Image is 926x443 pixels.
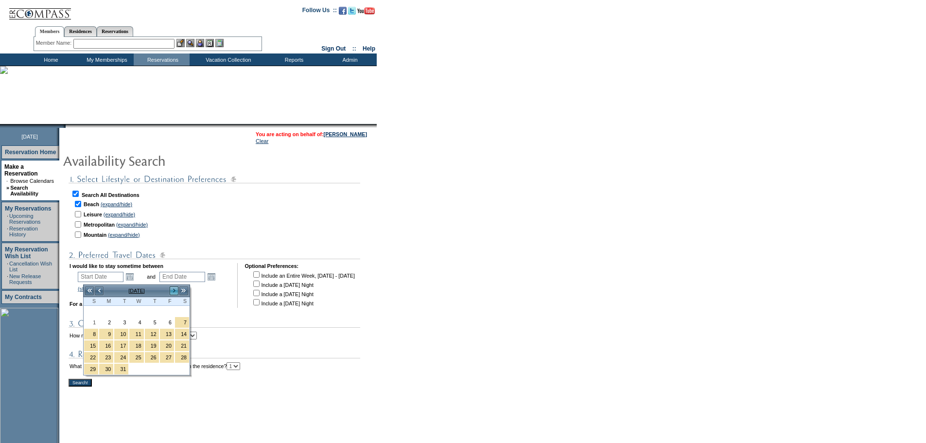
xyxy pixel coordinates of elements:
[84,364,98,374] a: 29
[129,317,143,328] a: 4
[144,352,159,363] td: Spring Break Wk 3 2026 Holiday
[363,45,375,52] a: Help
[114,364,128,374] a: 31
[144,317,159,328] td: Thursday, March 05, 2026
[144,297,159,306] th: Thursday
[84,297,99,306] th: Sunday
[175,352,189,363] a: 28
[114,297,129,306] th: Tuesday
[144,340,159,352] td: Spring Break Wk 2 2026 Holiday
[160,352,174,363] a: 27
[352,45,356,52] span: ::
[99,340,113,351] a: 16
[70,263,163,269] b: I would like to stay sometime between
[159,352,175,363] td: Spring Break Wk 3 2026 Holiday
[99,352,113,363] a: 23
[114,328,129,340] td: Spring Break Wk 1 2026 Holiday
[206,39,214,47] img: Reservations
[84,352,99,363] td: Spring Break Wk 3 2026 Holiday
[186,39,194,47] img: View
[339,10,347,16] a: Become our fan on Facebook
[21,134,38,140] span: [DATE]
[7,213,8,225] td: ·
[159,340,175,352] td: Spring Break Wk 2 2026 Holiday
[256,131,367,137] span: You are acting on behalf of:
[36,39,73,47] div: Member Name:
[265,53,321,66] td: Reports
[84,340,99,352] td: Spring Break Wk 2 2026 Holiday
[99,363,114,375] td: Spring Break Wk 4 2026 Holiday
[129,297,144,306] th: Wednesday
[321,45,346,52] a: Sign Out
[124,271,135,282] a: Open the calendar popup.
[35,26,65,37] a: Members
[321,53,377,66] td: Admin
[129,329,143,339] a: 11
[114,340,128,351] a: 17
[175,329,189,339] a: 14
[159,297,175,306] th: Friday
[7,261,8,272] td: ·
[84,201,99,207] b: Beach
[145,317,159,328] a: 5
[5,205,51,212] a: My Reservations
[114,352,129,363] td: Spring Break Wk 3 2026 Holiday
[97,26,133,36] a: Reservations
[9,213,40,225] a: Upcoming Reservations
[129,317,144,328] td: Wednesday, March 04, 2026
[116,222,148,228] a: (expand/hide)
[5,294,42,301] a: My Contracts
[357,10,375,16] a: Subscribe to our YouTube Channel
[70,332,197,339] td: How many people will be staying in residence?
[84,340,98,351] a: 15
[159,317,175,328] td: Friday, March 06, 2026
[206,271,217,282] a: Open the calendar popup.
[145,352,159,363] a: 26
[215,39,224,47] img: b_calculator.gif
[160,329,174,339] a: 13
[175,328,190,340] td: Spring Break Wk 2 2026 - Saturday to Saturday Holiday
[134,53,190,66] td: Reservations
[108,232,140,238] a: (expand/hide)
[114,317,129,328] td: Tuesday, March 03, 2026
[357,7,375,15] img: Subscribe to our YouTube Channel
[179,286,189,296] a: >>
[129,352,144,363] td: Spring Break Wk 3 2026 Holiday
[84,232,106,238] b: Mountain
[145,329,159,339] a: 12
[144,328,159,340] td: Spring Break Wk 1 2026 Holiday
[5,246,48,260] a: My Reservation Wish List
[160,317,174,328] a: 6
[6,178,9,184] td: ·
[339,7,347,15] img: Become our fan on Facebook
[78,286,133,292] a: (show holiday calendar)
[114,352,128,363] a: 24
[9,273,41,285] a: New Release Requests
[10,185,38,196] a: Search Availability
[348,10,356,16] a: Follow us on Twitter
[5,149,56,156] a: Reservation Home
[302,6,337,18] td: Follow Us ::
[78,272,123,282] input: Date format: M/D/Y. Shortcut keys: [T] for Today. [UP] or [.] for Next Day. [DOWN] or [,] for Pre...
[104,285,169,296] td: [DATE]
[22,53,78,66] td: Home
[99,317,113,328] a: 2
[175,317,190,328] td: Spring Break Wk 1 2026 - Saturday to Saturday Holiday
[175,340,189,351] a: 21
[324,131,367,137] a: [PERSON_NAME]
[94,286,104,296] a: <
[114,317,128,328] a: 3
[104,212,135,217] a: (expand/hide)
[256,138,268,144] a: Clear
[82,192,140,198] b: Search All Destinations
[84,222,115,228] b: Metropolitan
[62,124,66,128] img: promoShadowLeftCorner.gif
[66,124,67,128] img: blank.gif
[70,301,113,307] b: For a minimum of
[99,317,114,328] td: Monday, March 02, 2026
[169,286,179,296] a: >
[251,270,354,307] td: Include an Entire Week, [DATE] - [DATE] Include a [DATE] Night Include a [DATE] Night Include a [...
[7,226,8,237] td: ·
[101,201,132,207] a: (expand/hide)
[129,352,143,363] a: 25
